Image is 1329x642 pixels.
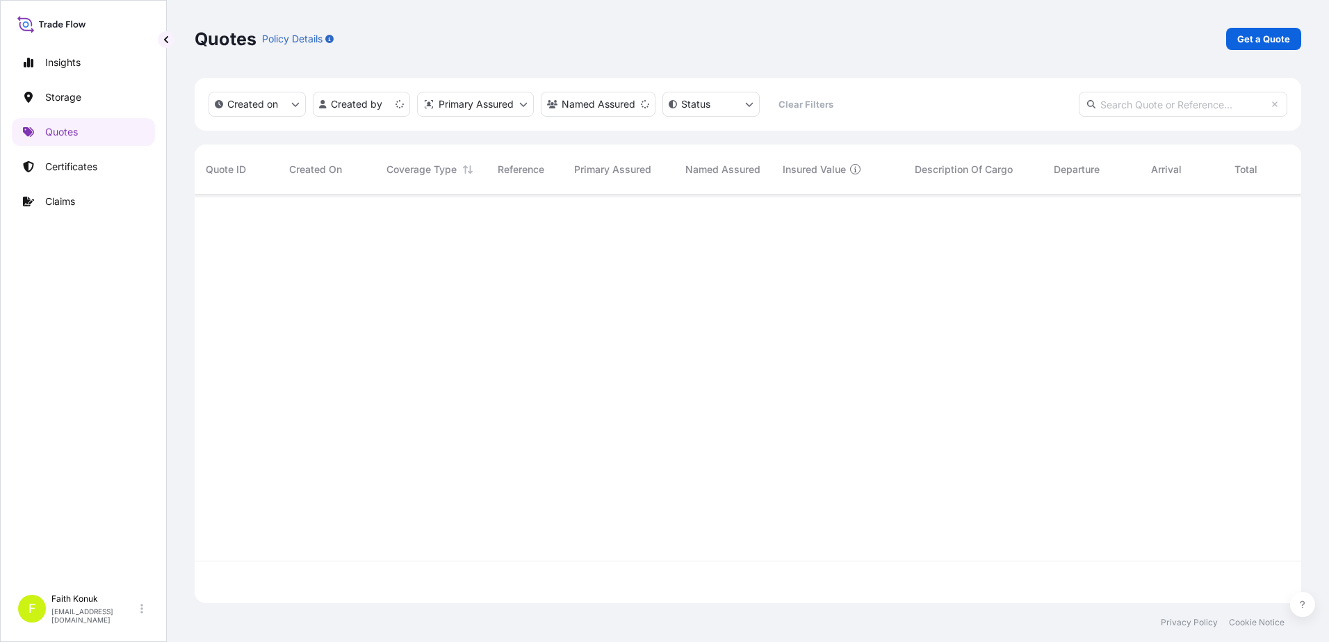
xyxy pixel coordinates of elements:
[45,125,78,139] p: Quotes
[439,97,514,111] p: Primary Assured
[778,97,833,111] p: Clear Filters
[1151,163,1182,176] span: Arrival
[45,160,97,174] p: Certificates
[767,93,845,115] button: Clear Filters
[12,49,155,76] a: Insights
[206,163,246,176] span: Quote ID
[195,28,256,50] p: Quotes
[313,92,410,117] button: createdBy Filter options
[45,195,75,208] p: Claims
[417,92,534,117] button: distributor Filter options
[45,56,81,69] p: Insights
[51,607,138,624] p: [EMAIL_ADDRESS][DOMAIN_NAME]
[12,83,155,111] a: Storage
[262,32,323,46] p: Policy Details
[28,602,36,616] span: F
[783,163,846,176] span: Insured Value
[459,161,476,178] button: Sort
[662,92,760,117] button: certificateStatus Filter options
[1161,617,1218,628] a: Privacy Policy
[1234,163,1257,176] span: Total
[915,163,1013,176] span: Description Of Cargo
[1237,32,1290,46] p: Get a Quote
[331,97,382,111] p: Created by
[289,163,342,176] span: Created On
[45,90,81,104] p: Storage
[209,92,306,117] button: createdOn Filter options
[1229,617,1285,628] a: Cookie Notice
[498,163,544,176] span: Reference
[541,92,655,117] button: cargoOwner Filter options
[1226,28,1301,50] a: Get a Quote
[681,97,710,111] p: Status
[51,593,138,604] p: Faith Konuk
[1079,92,1287,117] input: Search Quote or Reference...
[685,163,760,176] span: Named Assured
[12,188,155,215] a: Claims
[12,118,155,146] a: Quotes
[562,97,635,111] p: Named Assured
[227,97,278,111] p: Created on
[12,153,155,181] a: Certificates
[386,163,457,176] span: Coverage Type
[574,163,651,176] span: Primary Assured
[1054,163,1100,176] span: Departure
